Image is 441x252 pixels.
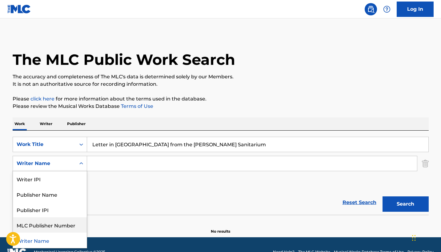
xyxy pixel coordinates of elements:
[13,50,235,69] h1: The MLC Public Work Search
[383,196,429,212] button: Search
[120,103,153,109] a: Terms of Use
[65,117,87,130] p: Publisher
[13,81,429,88] p: It is not an authoritative source for recording information.
[13,73,429,81] p: The accuracy and completeness of The MLC's data is determined solely by our Members.
[17,160,72,167] div: Writer Name
[38,117,54,130] p: Writer
[13,217,87,233] div: MLC Publisher Number
[381,3,393,15] div: Help
[13,233,87,248] div: Writer Name
[422,156,429,171] img: Delete Criterion
[13,187,87,202] div: Publisher Name
[7,5,31,14] img: MLC Logo
[13,95,429,103] p: Please for more information about the terms used in the database.
[13,202,87,217] div: Publisher IPI
[13,103,429,110] p: Please review the Musical Works Database
[13,137,429,215] form: Search Form
[339,196,379,209] a: Reset Search
[30,96,54,102] a: click here
[13,117,27,130] p: Work
[211,221,230,234] p: No results
[365,3,377,15] a: Public Search
[13,171,87,187] div: Writer IPI
[383,6,391,13] img: help
[17,141,72,148] div: Work Title
[367,6,375,13] img: search
[410,222,441,252] iframe: Chat Widget
[412,229,416,247] div: Drag
[397,2,434,17] a: Log In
